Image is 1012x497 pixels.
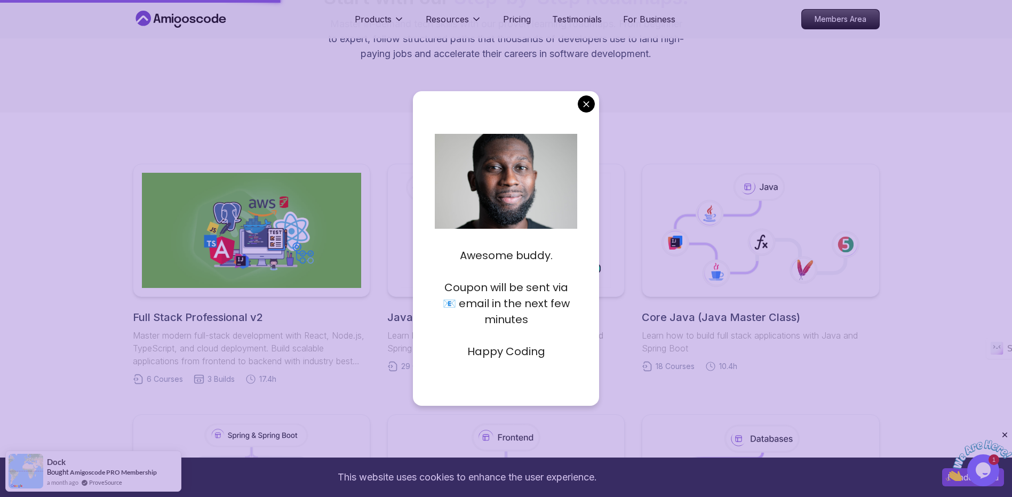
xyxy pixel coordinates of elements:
span: Bought [47,468,69,476]
h2: Core Java (Java Master Class) [642,310,879,325]
p: Master in-demand tech skills with our proven learning roadmaps. From beginner to expert, follow s... [327,17,686,61]
p: Resources [426,13,469,26]
span: 29 Courses [401,361,442,372]
iframe: chat widget [946,430,1012,481]
a: Pricing [503,13,531,26]
span: 10.4h [719,361,737,372]
span: 17.4h [259,374,276,384]
a: Members Area [801,9,880,29]
span: 18 Courses [656,361,695,372]
p: Products [355,13,392,26]
p: Learn how to build full stack applications with Java and Spring Boot [642,329,879,355]
p: Members Area [802,10,879,29]
span: 3 Builds [208,374,235,384]
button: Products [355,13,404,34]
button: Accept cookies [942,468,1004,486]
a: Testimonials [552,13,602,26]
div: This website uses cookies to enhance the user experience. [8,466,926,489]
p: Master modern full-stack development with React, Node.js, TypeScript, and cloud deployment. Build... [133,329,370,367]
h2: Java Full Stack [387,310,625,325]
a: Amigoscode PRO Membership [70,468,157,476]
span: 6 Courses [147,374,183,384]
button: Resources [426,13,482,34]
span: a month ago [47,478,78,487]
a: For Business [623,13,675,26]
span: Dock [47,458,66,467]
a: Java Full StackLearn how to build full stack applications with Java and Spring Boot29 Courses4 Bu... [387,164,625,372]
img: Full Stack Professional v2 [142,173,361,288]
a: Core Java (Java Master Class)Learn how to build full stack applications with Java and Spring Boot... [642,164,879,372]
img: provesource social proof notification image [9,454,43,488]
h2: Full Stack Professional v2 [133,310,370,325]
p: Learn how to build full stack applications with Java and Spring Boot [387,329,625,355]
a: Full Stack Professional v2Full Stack Professional v2Master modern full-stack development with Rea... [133,164,370,384]
a: ProveSource [89,478,122,487]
